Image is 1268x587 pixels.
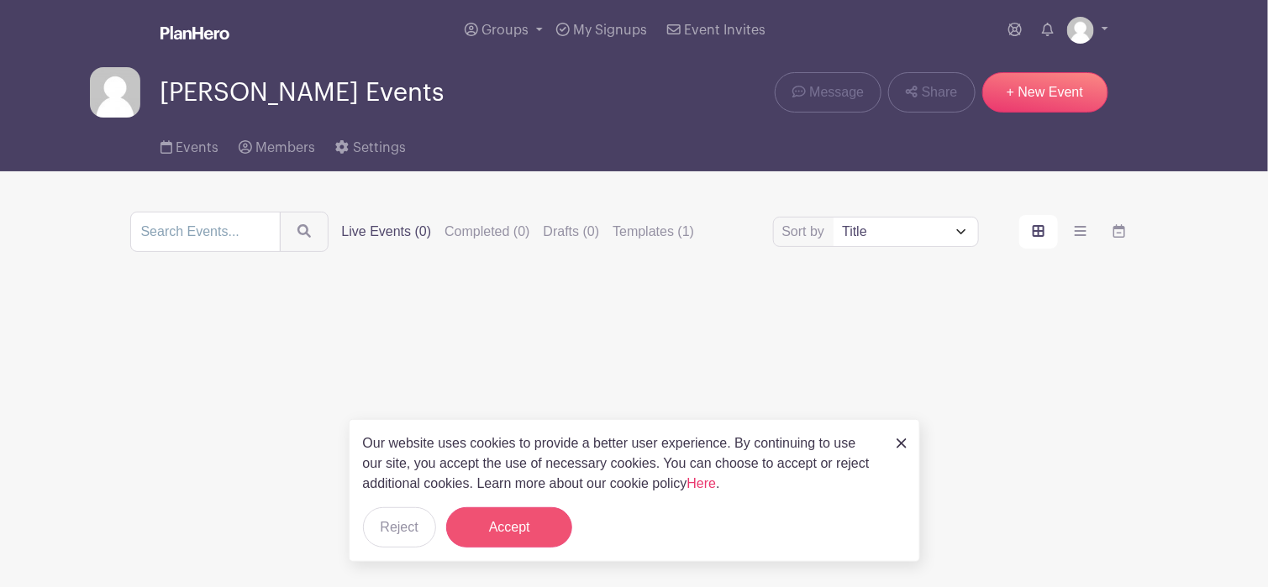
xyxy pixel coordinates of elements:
[335,118,405,171] a: Settings
[130,212,281,252] input: Search Events...
[353,141,406,155] span: Settings
[573,24,647,37] span: My Signups
[342,222,432,242] label: Live Events (0)
[1019,215,1139,249] div: order and view
[363,507,436,548] button: Reject
[160,26,229,39] img: logo_white-6c42ec7e38ccf1d336a20a19083b03d10ae64f83f12c07503d8b9e83406b4c7d.svg
[982,72,1108,113] a: + New Event
[160,118,218,171] a: Events
[809,82,864,102] span: Message
[342,222,695,242] div: filters
[685,24,766,37] span: Event Invites
[160,79,445,107] span: [PERSON_NAME] Events
[613,222,694,242] label: Templates (1)
[922,82,958,102] span: Share
[481,24,529,37] span: Groups
[176,141,218,155] span: Events
[687,476,717,490] a: Here
[255,141,315,155] span: Members
[888,72,975,113] a: Share
[363,433,879,494] p: Our website uses cookies to provide a better user experience. By continuing to use our site, you ...
[445,222,529,242] label: Completed (0)
[90,67,140,118] img: default-ce2991bfa6775e67f084385cd625a349d9dcbb7a52a09fb2fda1e96e2d18dcdb.png
[775,72,881,113] a: Message
[544,222,600,242] label: Drafts (0)
[782,222,830,242] label: Sort by
[239,118,315,171] a: Members
[446,507,572,548] button: Accept
[897,438,907,448] img: close_button-5f87c8562297e5c2d7936805f587ecaba9071eb48480494691a3f1689db116b3.svg
[1067,17,1094,44] img: default-ce2991bfa6775e67f084385cd625a349d9dcbb7a52a09fb2fda1e96e2d18dcdb.png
